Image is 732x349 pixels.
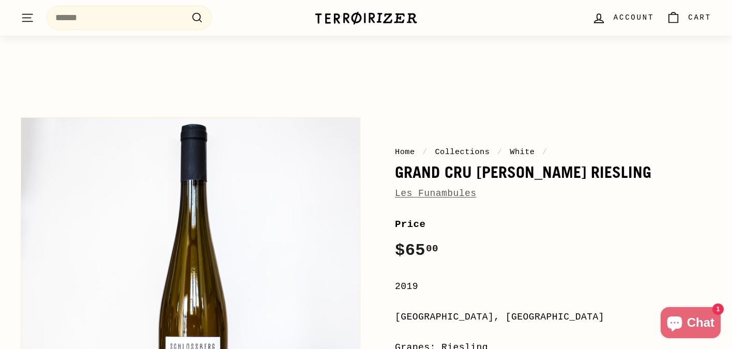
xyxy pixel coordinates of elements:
span: Account [614,12,654,23]
label: Price [395,217,711,232]
inbox-online-store-chat: Shopify online store chat [658,307,724,341]
a: Collections [435,147,490,157]
span: Cart [688,12,711,23]
div: 2019 [395,279,711,294]
span: / [495,147,505,157]
a: White [510,147,535,157]
a: Account [586,3,660,33]
h1: Grand Cru [PERSON_NAME] Riesling [395,163,711,181]
sup: 00 [426,243,438,254]
span: / [420,147,430,157]
div: [GEOGRAPHIC_DATA], [GEOGRAPHIC_DATA] [395,310,711,325]
span: / [540,147,550,157]
a: Home [395,147,415,157]
nav: breadcrumbs [395,146,711,158]
span: $65 [395,241,438,260]
a: Les Funambules [395,188,477,199]
a: Cart [660,3,718,33]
